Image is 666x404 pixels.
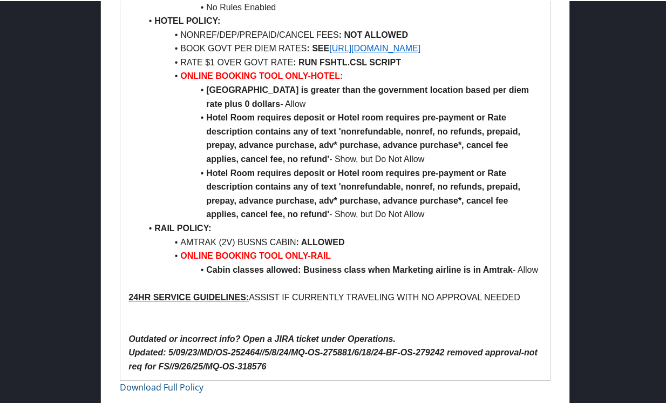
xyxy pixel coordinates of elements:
[329,43,420,52] a: [URL][DOMAIN_NAME]
[141,165,541,220] li: - Show, but Do Not Allow
[206,112,522,163] strong: Hotel Room requires deposit or Hotel room requires pre-payment or Rate description contains any o...
[141,262,541,276] li: - Allow
[339,29,408,38] strong: : NOT ALLOWED
[296,237,345,246] strong: : ALLOWED
[128,292,249,301] u: 24HR SERVICE GUIDELINES:
[206,84,531,107] strong: [GEOGRAPHIC_DATA] is greater than the government location based per diem rate plus 0 dollars
[154,15,220,24] strong: HOTEL POLICY:
[206,264,513,273] strong: Cabin classes allowed: Business class when Marketing airline is in Amtrak
[141,27,541,41] li: NONREF/DEP/PREPAID/CANCEL FEES
[141,82,541,110] li: - Allow
[141,110,541,165] li: - Show, but Do Not Allow
[141,55,541,69] li: RATE $1 OVER GOVT RATE
[128,333,396,342] em: Outdated or incorrect info? Open a JIRA ticket under Operations.
[141,234,541,248] li: AMTRAK (2V) BUSNS CABIN
[180,250,331,259] strong: ONLINE BOOKING TOOL ONLY-RAIL
[141,41,541,55] li: BOOK GOVT PER DIEM RATES
[154,223,211,232] strong: RAIL POLICY:
[307,43,329,52] strong: : SEE
[128,289,541,304] p: ASSIST IF CURRENTLY TRAVELING WITH NO APPROVAL NEEDED
[293,57,401,66] strong: : RUN FSHTL.CSL SCRIPT
[180,70,343,79] strong: ONLINE BOOKING TOOL ONLY-HOTEL:
[206,167,522,218] strong: Hotel Room requires deposit or Hotel room requires pre-payment or Rate description contains any o...
[128,347,540,370] em: Updated: 5/09/23/MD/OS-252464//5/8/24/MQ-OS-275881/6/18/24-BF-OS-279242 removed approval-not req ...
[120,380,203,392] a: Download Full Policy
